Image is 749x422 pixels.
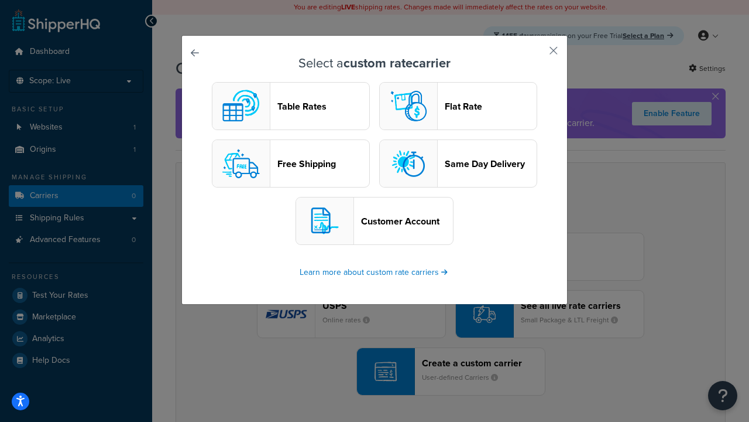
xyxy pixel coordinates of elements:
header: Same Day Delivery [445,158,537,169]
img: free logo [218,140,264,187]
button: flat logoFlat Rate [379,82,537,130]
h3: Select a [211,56,538,70]
button: customerAccount logoCustomer Account [296,197,453,245]
img: custom logo [218,83,264,130]
header: Free Shipping [277,158,369,169]
button: custom logoTable Rates [212,82,370,130]
img: customerAccount logo [301,198,348,244]
strong: custom rate carrier [343,53,451,73]
header: Flat Rate [445,101,537,112]
button: sameday logoSame Day Delivery [379,139,537,188]
a: Learn more about custom rate carriers [300,266,449,278]
header: Table Rates [277,101,369,112]
header: Customer Account [361,216,453,227]
button: free logoFree Shipping [212,139,370,188]
img: sameday logo [385,140,432,187]
img: flat logo [385,83,432,130]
